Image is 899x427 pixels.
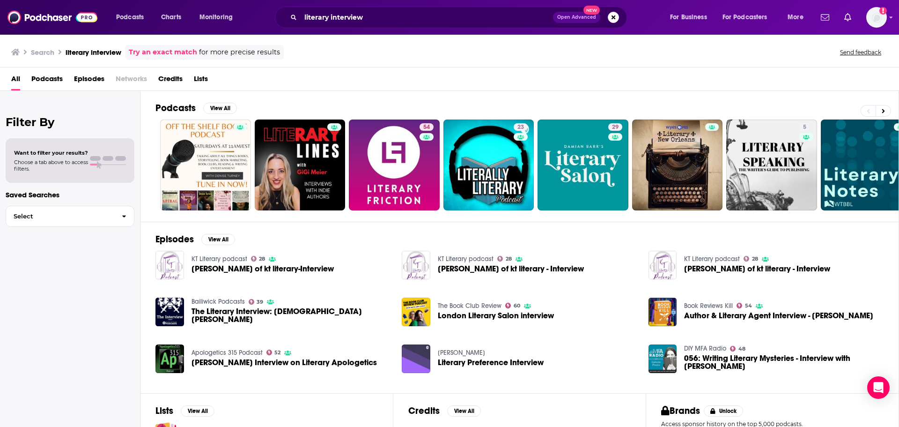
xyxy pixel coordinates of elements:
a: Try an exact match [129,47,197,58]
a: 28 [251,256,265,262]
a: 52 [266,350,281,355]
span: More [788,11,803,24]
img: Holly Ordway Interview on Literary Apologetics [155,345,184,373]
button: View All [447,405,481,417]
button: open menu [110,10,156,25]
span: [PERSON_NAME] Interview on Literary Apologetics [192,359,377,367]
a: The Book Club Review [438,302,501,310]
a: 23 [443,120,534,210]
a: Charts [155,10,187,25]
span: [PERSON_NAME] of kt literary - Interview [438,265,584,273]
a: 5 [799,123,810,131]
h2: Brands [661,405,700,417]
button: open menu [193,10,245,25]
a: Podcasts [31,71,63,90]
img: User Profile [866,7,887,28]
img: Sara Megibow of kt literary - Interview [648,251,677,279]
span: All [11,71,20,90]
span: 28 [752,257,758,261]
h3: literary interview [66,48,121,57]
span: For Business [670,11,707,24]
span: Want to filter your results? [14,150,88,156]
span: 23 [517,123,524,132]
div: Search podcasts, credits, & more... [284,7,636,28]
a: 54 [420,123,434,131]
img: The Literary Interview: Christian Foley [155,298,184,326]
span: 54 [745,304,752,308]
img: Kate Testerman of kt literary-Interview [155,251,184,279]
a: 056: Writing Literary Mysteries - Interview with Tana French [684,354,884,370]
span: Networks [116,71,147,90]
span: 39 [257,300,263,304]
button: Send feedback [837,48,884,56]
a: 5 [726,120,817,210]
span: [PERSON_NAME] of kt literary - Interview [684,265,830,273]
img: Hannah Fergesen of kt literary - Interview [402,251,430,279]
button: Open AdvancedNew [553,12,600,23]
a: Author & Literary Agent Interview - Seth Fishman [684,312,873,320]
a: 23 [514,123,528,131]
a: Lists [194,71,208,90]
a: Apologetics 315 Podcast [192,349,263,357]
span: Open Advanced [557,15,596,20]
span: For Podcasters [722,11,767,24]
a: Show notifications dropdown [817,9,833,25]
button: Show profile menu [866,7,887,28]
a: Book Reviews Kill [684,302,733,310]
svg: Add a profile image [879,7,887,15]
span: 29 [612,123,619,132]
span: 60 [514,304,520,308]
a: Sara Megibow of kt literary - Interview [684,265,830,273]
a: Credits [158,71,183,90]
h3: Search [31,48,54,57]
span: 54 [423,123,430,132]
a: 54 [737,303,752,308]
a: KT Literary podcast [438,255,494,263]
img: Literary Preference Interview [402,345,430,373]
button: View All [203,103,237,114]
button: open menu [716,10,781,25]
span: 28 [506,257,512,261]
a: London Literary Salon interview [402,298,430,326]
a: 28 [497,256,512,262]
span: Charts [161,11,181,24]
a: ListsView All [155,405,214,417]
button: open menu [781,10,815,25]
h2: Credits [408,405,440,417]
h2: Episodes [155,233,194,245]
span: Choose a tab above to access filters. [14,159,88,172]
img: Author & Literary Agent Interview - Seth Fishman [648,298,677,326]
a: Kate Testerman of kt literary-Interview [192,265,334,273]
a: The Literary Interview: Christian Foley [192,307,391,323]
button: open menu [663,10,719,25]
a: Literary Preference Interview [438,359,544,367]
button: View All [181,405,214,417]
a: KT Literary podcast [192,255,247,263]
span: The Literary Interview: [DEMOGRAPHIC_DATA][PERSON_NAME] [192,307,391,323]
a: 28 [744,256,758,262]
a: 29 [608,123,622,131]
span: Select [6,213,114,219]
a: Episodes [74,71,104,90]
button: Unlock [704,405,744,417]
span: New [583,6,600,15]
span: 48 [738,347,745,351]
a: CreditsView All [408,405,481,417]
a: Show notifications dropdown [840,9,855,25]
img: 056: Writing Literary Mysteries - Interview with Tana French [648,345,677,373]
a: Podchaser - Follow, Share and Rate Podcasts [7,8,97,26]
span: Logged in as torpublicity [866,7,887,28]
a: 60 [505,303,520,308]
a: London Literary Salon interview [438,312,554,320]
a: 54 [349,120,440,210]
button: Select [6,206,134,227]
a: EpisodesView All [155,233,235,245]
button: View All [201,234,235,245]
